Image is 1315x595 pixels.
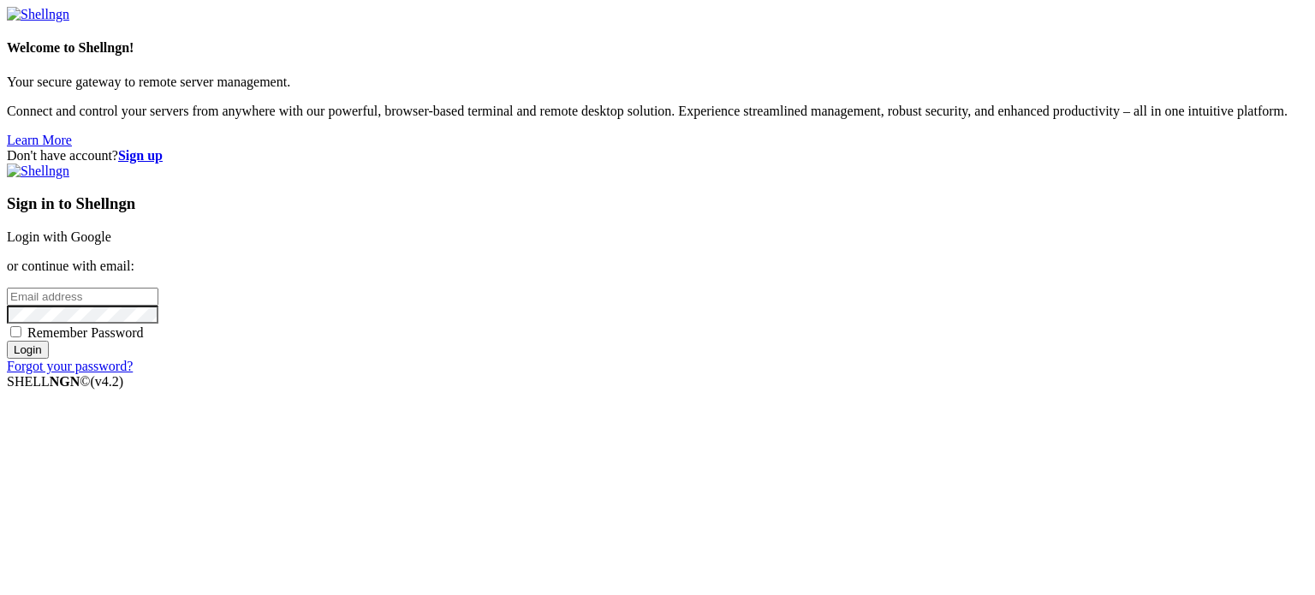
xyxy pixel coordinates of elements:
[7,374,123,389] span: SHELL ©
[7,164,69,179] img: Shellngn
[10,326,21,337] input: Remember Password
[7,104,1308,119] p: Connect and control your servers from anywhere with our powerful, browser-based terminal and remo...
[7,359,133,373] a: Forgot your password?
[7,259,1308,274] p: or continue with email:
[50,374,80,389] b: NGN
[7,74,1308,90] p: Your secure gateway to remote server management.
[7,229,111,244] a: Login with Google
[91,374,124,389] span: 4.2.0
[7,341,49,359] input: Login
[27,325,144,340] span: Remember Password
[7,133,72,147] a: Learn More
[7,7,69,22] img: Shellngn
[7,40,1308,56] h4: Welcome to Shellngn!
[7,288,158,306] input: Email address
[118,148,163,163] a: Sign up
[7,148,1308,164] div: Don't have account?
[7,194,1308,213] h3: Sign in to Shellngn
